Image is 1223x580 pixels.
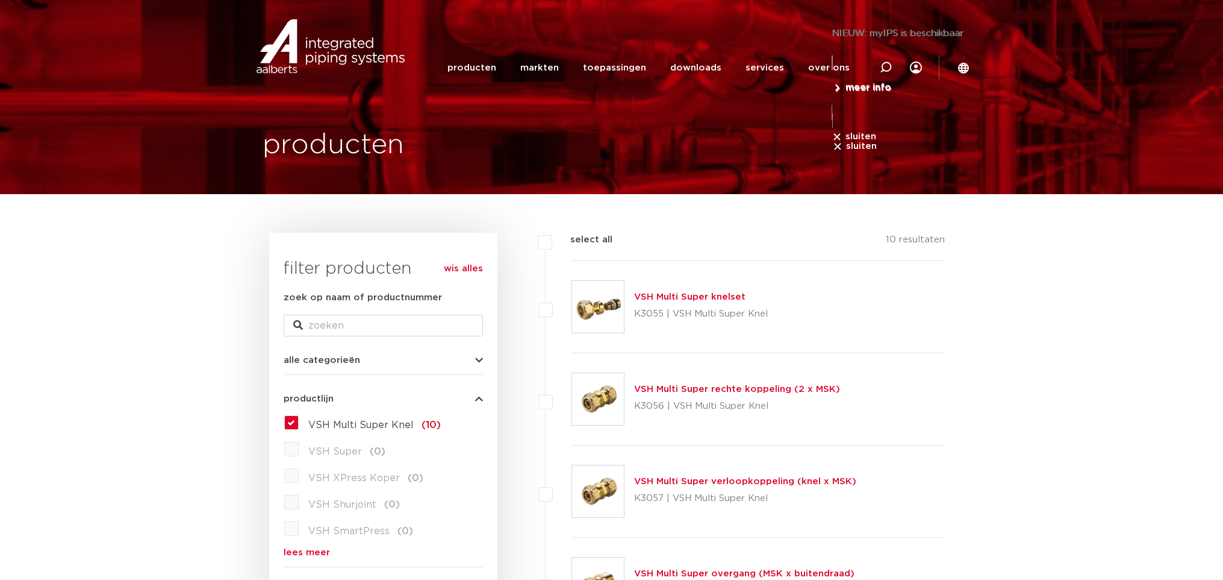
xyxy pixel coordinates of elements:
button: alle categorieën [284,356,483,365]
span: sluiten [846,142,877,151]
img: Thumbnail for VSH Multi Super verloopkoppeling (knel x MSK) [572,465,624,517]
img: Thumbnail for VSH Multi Super knelset [572,281,624,333]
span: (0) [384,500,400,509]
span: productlijn [284,394,334,403]
span: (0) [370,447,385,456]
label: select all [552,233,612,247]
span: (0) [397,526,413,536]
a: sluiten [832,141,877,152]
p: 10 resultaten [886,233,945,251]
h3: filter producten [284,257,483,281]
a: lees meer [284,548,483,557]
span: VSH XPress Koper [308,473,400,483]
p: K3056 | VSH Multi Super Knel [634,397,840,416]
a: wis alles [444,262,483,276]
img: Thumbnail for VSH Multi Super rechte koppeling (2 x MSK) [572,373,624,425]
span: VSH Multi Super Knel [308,420,414,430]
a: meer info [832,83,892,94]
span: meer info [846,84,892,93]
span: (10) [422,420,441,430]
span: VSH SmartPress [308,526,390,536]
p: K3057 | VSH Multi Super Knel [634,489,856,508]
p: K3055 | VSH Multi Super Knel [634,304,768,324]
span: VSH Shurjoint [308,500,376,509]
a: VSH Multi Super rechte koppeling (2 x MSK) [634,385,840,394]
span: (0) [408,473,423,483]
a: VSH Multi Super knelset [634,292,745,301]
input: zoeken [284,315,483,336]
span: NIEUW: myIPS is beschikbaar [832,29,964,38]
span: alle categorieën [284,356,360,365]
a: VSH Multi Super verloopkoppeling (knel x MSK) [634,477,856,486]
button: productlijn [284,394,483,403]
span: VSH Super [308,447,362,456]
label: zoek op naam of productnummer [284,291,442,305]
a: VSH Multi Super overgang (MSK x buitendraad) [634,569,854,578]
